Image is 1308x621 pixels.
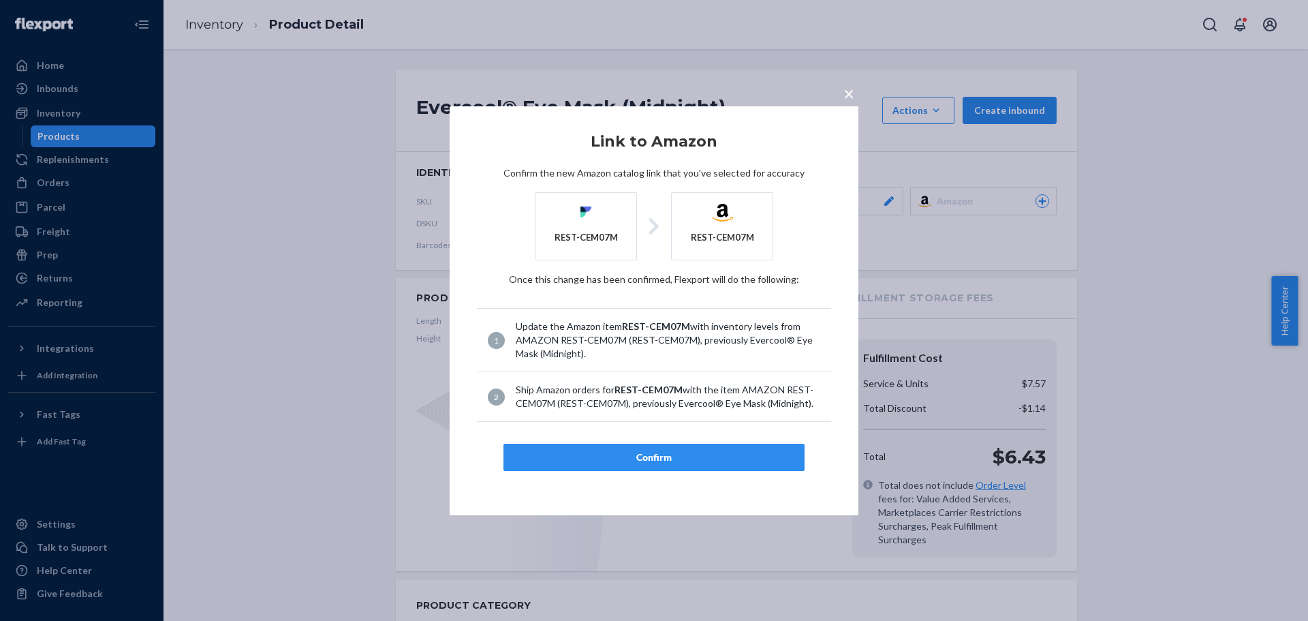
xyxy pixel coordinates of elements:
[843,82,854,105] span: ×
[477,134,831,150] h2: Link to Amazon
[477,166,831,180] p: Confirm the new Amazon catalog link that you've selected for accuracy
[516,383,820,410] div: Ship Amazon orders for with the item AMAZON REST-CEM07M (REST-CEM07M), previously Evercool® Eye M...
[515,451,793,464] div: Confirm
[477,273,831,286] p: Once this change has been confirmed, Flexport will do the following:
[691,231,754,244] div: REST-CEM07M
[575,201,597,223] img: Flexport logo
[488,389,505,406] div: 2
[516,320,820,361] div: Update the Amazon item with inventory levels from AMAZON REST-CEM07M (REST-CEM07M), previously Ev...
[614,384,683,395] span: REST-CEM07M
[622,320,690,332] span: REST-CEM07M
[503,444,805,471] button: Confirm
[488,332,505,349] div: 1
[555,231,618,244] div: REST-CEM07M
